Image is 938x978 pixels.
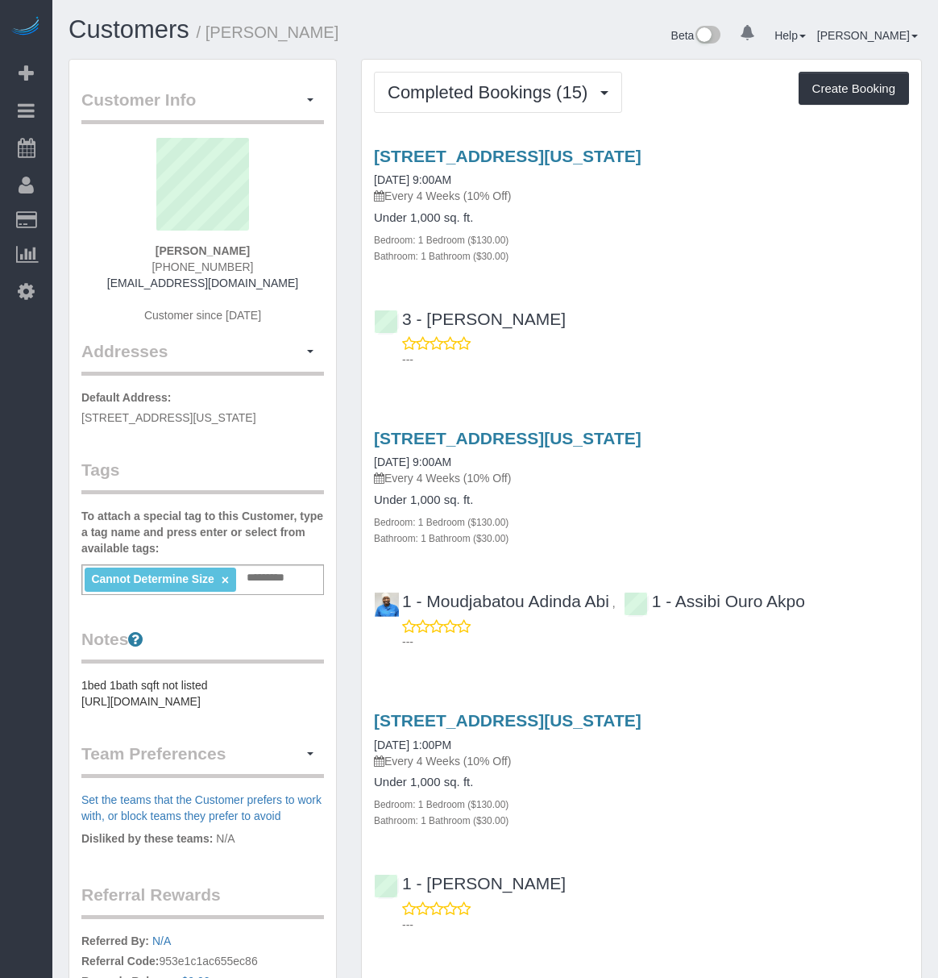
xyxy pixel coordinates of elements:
[374,592,609,610] a: 1 - Moudjabatou Adinda Abi
[374,147,641,165] a: [STREET_ADDRESS][US_STATE]
[374,815,508,826] small: Bathroom: 1 Bathroom ($30.00)
[68,15,189,44] a: Customers
[375,593,399,617] img: 1 - Moudjabatou Adinda Abi
[151,260,253,273] span: [PHONE_NUMBER]
[10,16,42,39] img: Automaid Logo
[152,934,171,947] a: N/A
[81,830,213,847] label: Disliked by these teams:
[222,573,229,587] a: ×
[374,799,508,810] small: Bedroom: 1 Bedroom ($130.00)
[81,953,159,969] label: Referral Code:
[197,23,339,41] small: / [PERSON_NAME]
[374,429,641,447] a: [STREET_ADDRESS][US_STATE]
[81,88,324,124] legend: Customer Info
[374,711,641,730] a: [STREET_ADDRESS][US_STATE]
[81,742,324,778] legend: Team Preferences
[81,627,324,664] legend: Notes
[402,352,909,368] p: ---
[774,29,806,42] a: Help
[374,753,909,769] p: Every 4 Weeks (10% Off)
[144,309,261,322] span: Customer since [DATE]
[91,572,214,585] span: Cannot Determine Size
[374,211,909,225] h4: Under 1,000 sq. ft.
[817,29,918,42] a: [PERSON_NAME]
[388,82,596,102] span: Completed Bookings (15)
[402,634,909,650] p: ---
[374,188,909,204] p: Every 4 Weeks (10% Off)
[107,277,298,289] a: [EMAIL_ADDRESS][DOMAIN_NAME]
[81,411,256,424] span: [STREET_ADDRESS][US_STATE]
[374,874,566,893] a: 1 - [PERSON_NAME]
[374,72,622,113] button: Completed Bookings (15)
[374,173,451,186] a: [DATE] 9:00AM
[624,592,805,610] a: 1 - Assibi Ouro Akpo
[81,793,322,822] a: Set the teams that the Customer prefers to work with, or block teams they prefer to avoid
[374,470,909,486] p: Every 4 Weeks (10% Off)
[694,26,720,47] img: New interface
[156,244,250,257] strong: [PERSON_NAME]
[402,917,909,933] p: ---
[81,389,172,406] label: Default Address:
[81,883,324,919] legend: Referral Rewards
[81,458,324,494] legend: Tags
[671,29,721,42] a: Beta
[374,517,508,528] small: Bedroom: 1 Bedroom ($130.00)
[374,493,909,507] h4: Under 1,000 sq. ft.
[374,739,451,751] a: [DATE] 1:00PM
[374,533,508,544] small: Bathroom: 1 Bathroom ($30.00)
[374,456,451,468] a: [DATE] 9:00AM
[216,832,234,845] span: N/A
[612,597,616,610] span: ,
[81,677,324,710] pre: 1bed 1bath sqft not listed [URL][DOMAIN_NAME]
[374,235,508,246] small: Bedroom: 1 Bedroom ($130.00)
[81,508,324,556] label: To attach a special tag to this Customer, type a tag name and press enter or select from availabl...
[374,776,909,789] h4: Under 1,000 sq. ft.
[374,251,508,262] small: Bathroom: 1 Bathroom ($30.00)
[799,72,909,106] button: Create Booking
[374,310,566,328] a: 3 - [PERSON_NAME]
[81,933,149,949] label: Referred By:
